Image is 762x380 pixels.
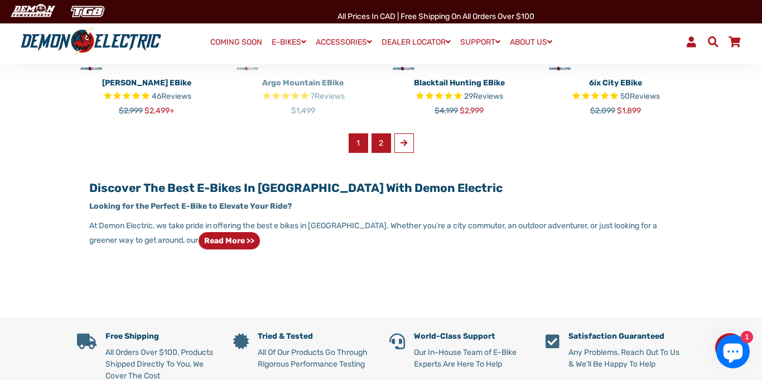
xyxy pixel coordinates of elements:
p: Our In-House Team of E-Bike Experts Are Here To Help [414,347,529,370]
span: Rated 4.8 out of 5 stars 50 reviews [546,90,685,103]
inbox-online-store-chat: Shopify online store chat [713,335,753,371]
img: TGB Canada [65,2,110,21]
h5: Satisfaction Guaranteed [568,332,685,341]
span: Reviews [473,92,503,101]
span: $2,999 [460,106,484,116]
a: COMING SOON [206,35,266,50]
span: Rated 4.9 out of 5 stars 7 reviews [233,90,373,103]
a: Blacktail Hunting eBike Rated 4.7 out of 5 stars 29 reviews $4,199 $2,999 [389,73,529,117]
strong: Read more >> [204,236,254,246]
p: At Demon Electric, we take pride in offering the best e bikes in [GEOGRAPHIC_DATA]. Whether you’r... [89,220,673,250]
a: ACCESSORIES [312,34,376,50]
span: 46 reviews [152,92,191,101]
span: 1 [349,133,368,153]
h5: Free Shipping [105,332,216,341]
span: Rated 4.7 out of 5 stars 29 reviews [389,90,529,103]
p: All Of Our Products Go Through Rigorous Performance Testing [258,347,373,370]
span: Rated 4.6 out of 5 stars 46 reviews [77,90,216,103]
span: $4,199 [435,106,458,116]
a: Argo Mountain eBike Rated 4.9 out of 5 stars 7 reviews $1,499 [233,73,373,117]
strong: Looking for the Perfect E-Bike to Elevate Your Ride? [89,201,292,211]
span: Reviews [315,92,345,101]
img: Demon Electric logo [17,27,165,56]
a: [PERSON_NAME] eBike Rated 4.6 out of 5 stars 46 reviews $2,999 $2,499+ [77,73,216,117]
span: 29 reviews [464,92,503,101]
h5: World-Class Support [414,332,529,341]
span: Reviews [161,92,191,101]
a: 2 [372,133,391,153]
p: [PERSON_NAME] eBike [77,77,216,89]
span: $1,499 [291,106,315,116]
a: ABOUT US [506,34,556,50]
p: Argo Mountain eBike [233,77,373,89]
p: 6ix City eBike [546,77,685,89]
p: Blacktail Hunting eBike [389,77,529,89]
span: $2,499+ [144,106,175,116]
h2: Discover the Best E-Bikes in [GEOGRAPHIC_DATA] with Demon Electric [89,181,673,195]
a: 6ix City eBike Rated 4.8 out of 5 stars 50 reviews $2,099 $1,899 [546,73,685,117]
span: 50 reviews [620,92,660,101]
span: All Prices in CAD | Free shipping on all orders over $100 [337,12,534,21]
a: E-BIKES [268,34,310,50]
span: $1,899 [617,106,641,116]
h5: Tried & Tested [258,332,373,341]
img: Demon Electric [6,2,59,21]
span: $2,099 [590,106,615,116]
span: Reviews [630,92,660,101]
a: DEALER LOCATOR [378,34,455,50]
p: Any Problems, Reach Out To Us & We'll Be Happy To Help [568,347,685,370]
a: SUPPORT [456,34,504,50]
span: 7 reviews [311,92,345,101]
span: $2,999 [119,106,143,116]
